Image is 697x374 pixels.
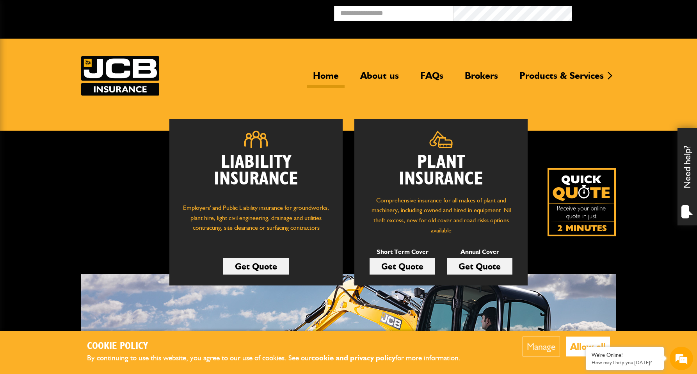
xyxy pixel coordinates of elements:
[523,337,560,356] button: Manage
[370,258,435,275] a: Get Quote
[677,128,697,225] div: Need help?
[81,56,159,96] img: JCB Insurance Services logo
[181,203,331,240] p: Employers' and Public Liability insurance for groundworks, plant hire, light civil engineering, d...
[181,154,331,195] h2: Liability Insurance
[223,258,289,275] a: Get Quote
[366,154,516,188] h2: Plant Insurance
[566,337,610,356] button: Allow all
[447,258,512,275] a: Get Quote
[370,247,435,257] p: Short Term Cover
[447,247,512,257] p: Annual Cover
[514,70,610,88] a: Products & Services
[572,6,691,18] button: Broker Login
[311,353,395,362] a: cookie and privacy policy
[592,352,658,358] div: We're Online!
[459,70,504,88] a: Brokers
[307,70,345,88] a: Home
[414,70,449,88] a: FAQs
[87,340,473,353] h2: Cookie Policy
[366,195,516,235] p: Comprehensive insurance for all makes of plant and machinery, including owned and hired in equipm...
[354,70,405,88] a: About us
[87,352,473,364] p: By continuing to use this website, you agree to our use of cookies. See our for more information.
[548,168,616,236] a: Get your insurance quote isn just 2-minutes
[548,168,616,236] img: Quick Quote
[592,360,658,365] p: How may I help you today?
[81,56,159,96] a: JCB Insurance Services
